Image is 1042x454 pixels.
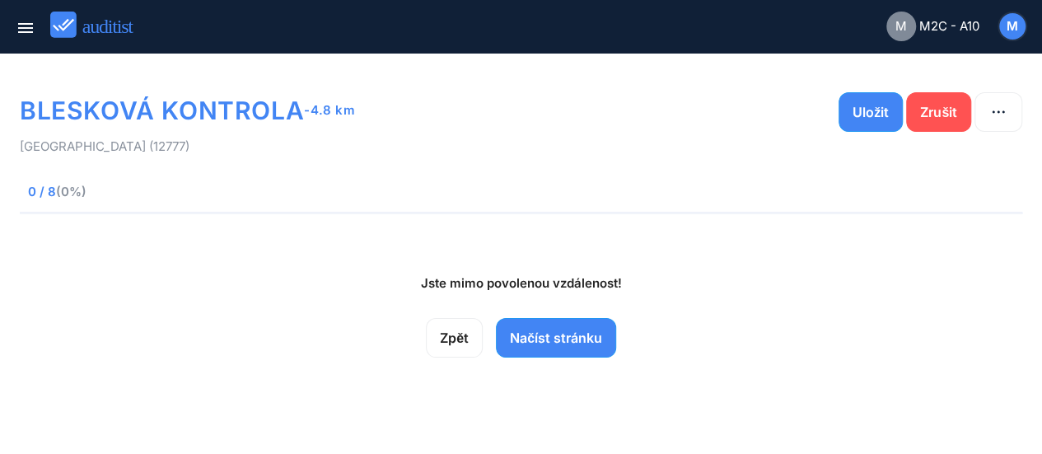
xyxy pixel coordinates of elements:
span: M2C - A10 [919,17,979,36]
button: M [998,12,1027,41]
b: 4.8 km [311,102,356,118]
img: auditist_logo_new.svg [50,12,148,39]
button: Načíst stránku [496,318,616,358]
p: [GEOGRAPHIC_DATA] (12777) [20,138,1022,155]
span: M [1007,17,1018,36]
i: menu [16,18,35,38]
span: (0%) [56,184,86,199]
button: Zrušit [906,92,971,132]
h1: Jste mimo povolenou vzdálenost! [421,274,622,293]
button: Zpět [426,318,483,358]
h1: BLESKOVÁ KONTROLA [20,89,621,132]
button: Uložit [839,92,903,132]
div: Načíst stránku [510,328,602,348]
span: 0 / 8 [28,183,316,201]
div: Zrušit [920,102,957,122]
div: Zpět [440,328,469,348]
div: Uložit [853,102,889,122]
span: - [304,93,355,128]
span: M [895,17,907,36]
